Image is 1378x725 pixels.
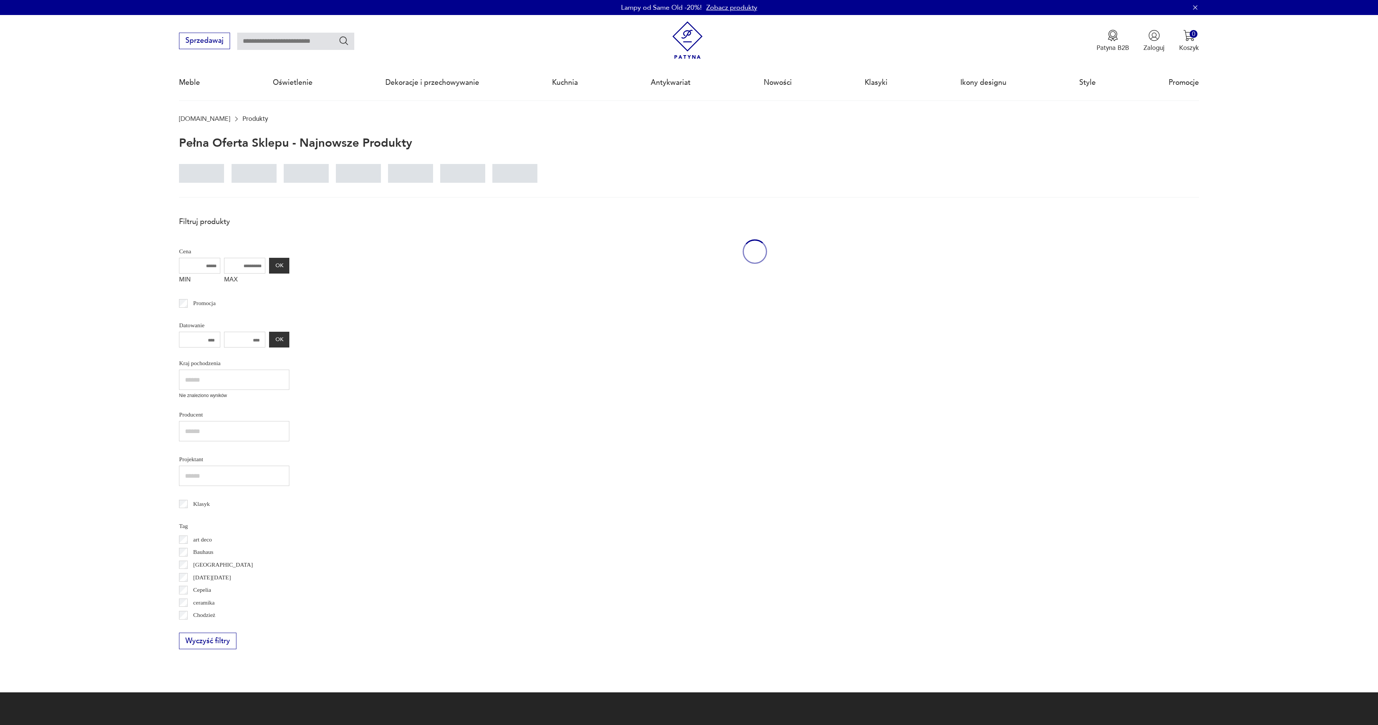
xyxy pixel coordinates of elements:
p: Filtruj produkty [179,217,289,227]
a: Promocje [1169,65,1199,100]
img: Ikonka użytkownika [1148,30,1160,41]
button: Zaloguj [1143,30,1164,52]
p: Projektant [179,454,289,464]
a: Ikona medaluPatyna B2B [1097,30,1129,52]
img: Ikona medalu [1107,30,1119,41]
a: Nowości [764,65,792,100]
p: Klasyk [193,499,210,509]
button: OK [269,332,289,347]
a: Ikony designu [960,65,1006,100]
div: oval-loading [743,212,767,291]
a: Sprzedawaj [179,38,230,44]
a: Dekoracje i przechowywanie [385,65,479,100]
p: ceramika [193,598,215,608]
p: Nie znaleziono wyników [179,392,289,399]
a: Klasyki [865,65,888,100]
p: Chodzież [193,610,215,620]
a: Antykwariat [651,65,691,100]
div: 0 [1190,30,1197,38]
p: art deco [193,535,212,545]
p: Promocja [193,298,216,308]
p: Bauhaus [193,547,214,557]
p: Produkty [242,115,268,122]
a: [DOMAIN_NAME] [179,115,230,122]
label: MAX [224,274,265,288]
a: Zobacz produkty [706,3,757,12]
a: Style [1079,65,1096,100]
p: Cepelia [193,585,211,595]
button: Patyna B2B [1097,30,1129,52]
p: Patyna B2B [1097,44,1129,52]
h1: Pełna oferta sklepu - najnowsze produkty [179,137,412,150]
p: Datowanie [179,320,289,330]
p: Lampy od Same Old -20%! [621,3,702,12]
p: Tag [179,521,289,531]
label: MIN [179,274,220,288]
p: [DATE][DATE] [193,573,231,582]
p: [GEOGRAPHIC_DATA] [193,560,253,570]
p: Kraj pochodzenia [179,358,289,368]
a: Oświetlenie [273,65,313,100]
p: Zaloguj [1143,44,1164,52]
a: Kuchnia [552,65,578,100]
img: Patyna - sklep z meblami i dekoracjami vintage [669,21,707,59]
button: 0Koszyk [1179,30,1199,52]
p: Producent [179,410,289,420]
img: Ikona koszyka [1183,30,1195,41]
button: Sprzedawaj [179,33,230,49]
p: Cena [179,247,289,256]
button: OK [269,258,289,274]
button: Szukaj [338,35,349,46]
button: Wyczyść filtry [179,633,236,649]
a: Meble [179,65,200,100]
p: Koszyk [1179,44,1199,52]
p: Ćmielów [193,623,215,633]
